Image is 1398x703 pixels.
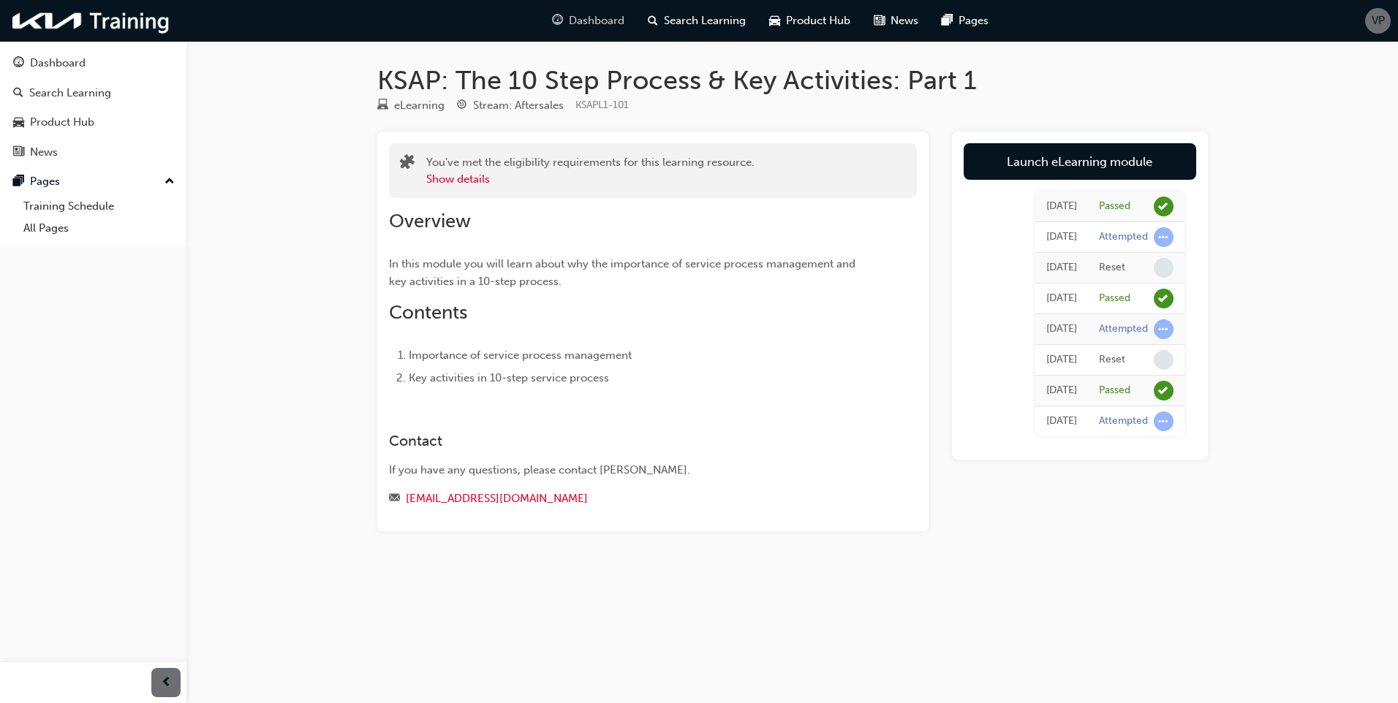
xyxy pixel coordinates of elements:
div: Attempted [1099,414,1148,428]
a: search-iconSearch Learning [636,6,757,36]
span: Product Hub [786,12,850,29]
span: learningRecordVerb_ATTEMPT-icon [1154,319,1174,339]
a: Launch eLearning module [964,143,1196,180]
span: learningResourceType_ELEARNING-icon [377,99,388,113]
button: DashboardSearch LearningProduct HubNews [6,47,181,168]
a: News [6,139,181,166]
a: guage-iconDashboard [540,6,636,36]
span: news-icon [874,12,885,30]
span: learningRecordVerb_PASS-icon [1154,381,1174,400]
span: learningRecordVerb_NONE-icon [1154,258,1174,278]
div: Attempted [1099,322,1148,336]
a: Training Schedule [18,195,181,218]
div: News [30,144,58,161]
div: Passed [1099,292,1130,305]
a: car-iconProduct Hub [757,6,862,36]
a: pages-iconPages [930,6,1000,36]
div: Pages [30,173,60,190]
span: Dashboard [569,12,624,29]
span: Contents [389,301,467,324]
button: Pages [6,168,181,195]
div: Wed Jun 04 2025 12:36:40 GMT+1000 (Australian Eastern Standard Time) [1046,198,1077,215]
button: Show details [426,171,490,188]
div: Passed [1099,384,1130,398]
span: News [891,12,918,29]
span: learningRecordVerb_ATTEMPT-icon [1154,227,1174,247]
a: Product Hub [6,109,181,136]
span: pages-icon [942,12,953,30]
div: Search Learning [29,85,111,102]
span: news-icon [13,146,24,159]
div: Reset [1099,261,1125,275]
a: All Pages [18,217,181,240]
span: Search Learning [664,12,746,29]
div: Wed Jun 04 2025 12:17:18 GMT+1000 (Australian Eastern Standard Time) [1046,229,1077,246]
a: [EMAIL_ADDRESS][DOMAIN_NAME] [406,492,588,505]
div: Mon Jun 02 2025 10:04:29 GMT+1000 (Australian Eastern Standard Time) [1046,321,1077,338]
span: learningRecordVerb_PASS-icon [1154,197,1174,216]
div: Product Hub [30,114,94,131]
span: guage-icon [13,57,24,70]
span: guage-icon [552,12,563,30]
a: news-iconNews [862,6,930,36]
span: Key activities in 10-step service process [409,371,609,384]
span: up-icon [165,172,175,191]
span: learningRecordVerb_PASS-icon [1154,289,1174,308]
img: kia-training [7,6,175,36]
div: Wed May 21 2025 16:50:09 GMT+1000 (Australian Eastern Standard Time) [1046,413,1077,430]
div: Passed [1099,199,1130,213]
span: car-icon [769,12,780,30]
span: target-icon [456,99,467,113]
span: email-icon [389,493,400,506]
span: pages-icon [13,175,24,189]
a: Search Learning [6,80,181,107]
span: learningRecordVerb_ATTEMPT-icon [1154,411,1174,431]
div: eLearning [394,97,445,114]
span: Overview [389,210,471,232]
div: Mon Jun 02 2025 10:16:29 GMT+1000 (Australian Eastern Standard Time) [1046,290,1077,307]
span: learningRecordVerb_NONE-icon [1154,350,1174,370]
div: Dashboard [30,55,86,72]
div: Email [389,490,864,508]
div: Stream: Aftersales [473,97,564,114]
span: Importance of service process management [409,349,632,362]
div: If you have any questions, please contact [PERSON_NAME]. [389,462,864,479]
h3: Contact [389,433,864,449]
span: puzzle-icon [400,156,415,172]
span: prev-icon [161,674,172,692]
button: VP [1365,8,1391,34]
span: car-icon [13,116,24,129]
span: VP [1372,12,1385,29]
span: search-icon [13,87,23,100]
div: Attempted [1099,230,1148,244]
h1: KSAP: The 10 Step Process & Key Activities: Part 1 [377,64,1208,96]
div: You've met the eligibility requirements for this learning resource. [426,154,755,187]
span: Learning resource code [575,99,629,111]
div: Wed Jun 04 2025 12:17:15 GMT+1000 (Australian Eastern Standard Time) [1046,259,1077,276]
span: search-icon [648,12,658,30]
div: Mon Jun 02 2025 10:04:22 GMT+1000 (Australian Eastern Standard Time) [1046,351,1077,368]
div: Stream [456,96,564,115]
a: Dashboard [6,50,181,77]
div: Fri May 30 2025 13:28:43 GMT+1000 (Australian Eastern Standard Time) [1046,382,1077,399]
div: Type [377,96,445,115]
span: Pages [959,12,989,29]
div: Reset [1099,353,1125,367]
span: In this module you will learn about why the importance of service process management and key acti... [389,257,858,288]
